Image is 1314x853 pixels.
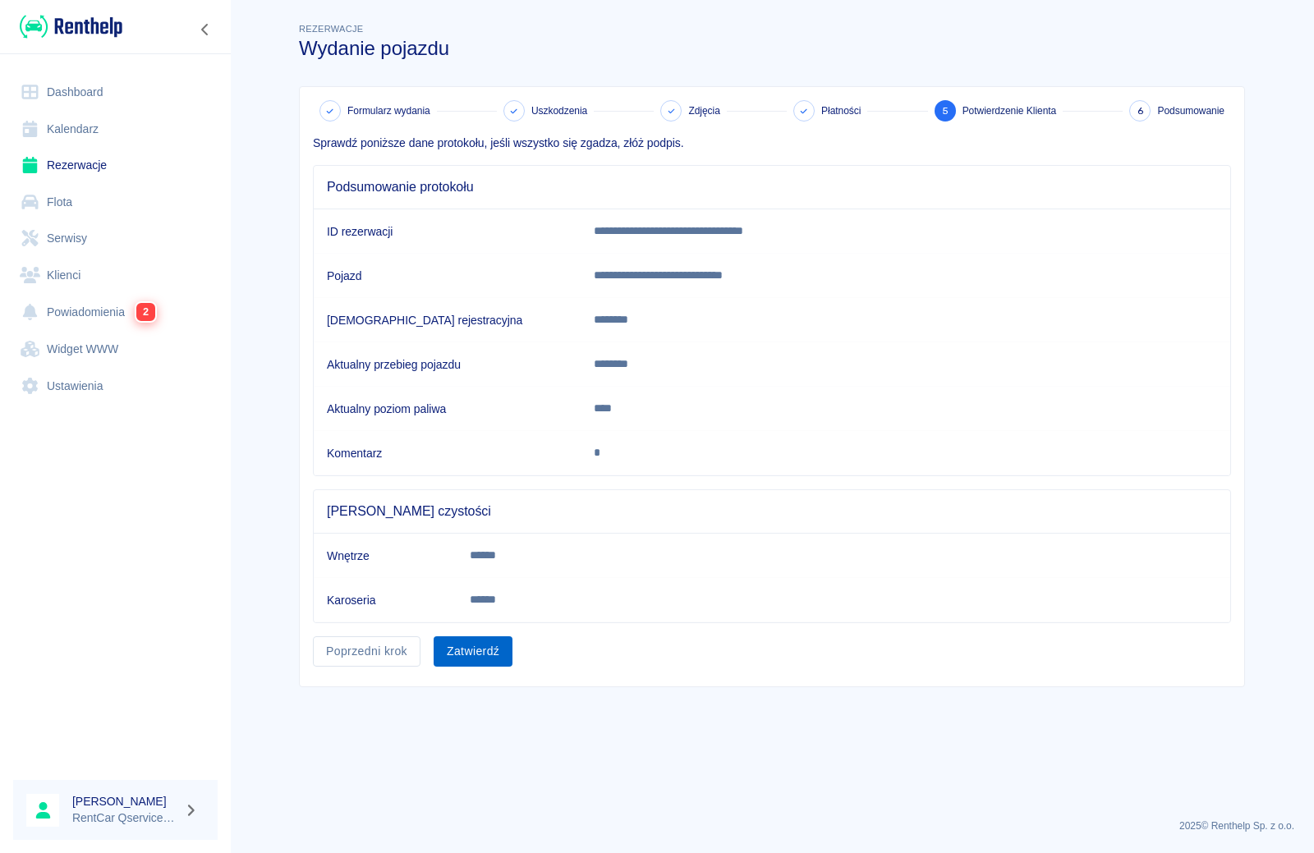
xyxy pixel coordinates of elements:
h6: [DEMOGRAPHIC_DATA] rejestracyjna [327,312,567,328]
a: Kalendarz [13,111,218,148]
a: Flota [13,184,218,221]
span: 2 [136,303,155,321]
button: Zatwierdź [434,636,512,667]
button: Poprzedni krok [313,636,420,667]
a: Ustawienia [13,368,218,405]
span: Podsumowanie [1157,103,1224,118]
a: Renthelp logo [13,13,122,40]
p: 2025 © Renthelp Sp. z o.o. [250,819,1294,833]
a: Widget WWW [13,331,218,368]
h6: Komentarz [327,445,567,461]
span: Podsumowanie protokołu [327,179,1217,195]
span: 5 [942,103,949,120]
h6: Aktualny poziom paliwa [327,401,567,417]
span: Potwierdzenie Klienta [963,103,1057,118]
p: RentCar Qservice Damar Parts [72,809,177,827]
h6: Wnętrze [327,548,443,564]
a: Klienci [13,257,218,294]
h6: Pojazd [327,268,567,284]
p: Sprawdź poniższe dane protokołu, jeśli wszystko się zgadza, złóż podpis. [313,135,1231,152]
span: Formularz wydania [347,103,430,118]
a: Dashboard [13,74,218,111]
img: Renthelp logo [20,13,122,40]
span: 6 [1137,103,1143,120]
h6: Aktualny przebieg pojazdu [327,356,567,373]
span: Płatności [821,103,861,118]
span: [PERSON_NAME] czystości [327,503,1217,520]
a: Serwisy [13,220,218,257]
h3: Wydanie pojazdu [299,37,1245,60]
span: Zdjęcia [688,103,719,118]
h6: [PERSON_NAME] [72,793,177,809]
h6: ID rezerwacji [327,223,567,240]
button: Zwiń nawigację [193,19,218,40]
a: Rezerwacje [13,147,218,184]
h6: Karoseria [327,592,443,608]
span: Rezerwacje [299,24,363,34]
a: Powiadomienia2 [13,293,218,331]
span: Uszkodzenia [531,103,587,118]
